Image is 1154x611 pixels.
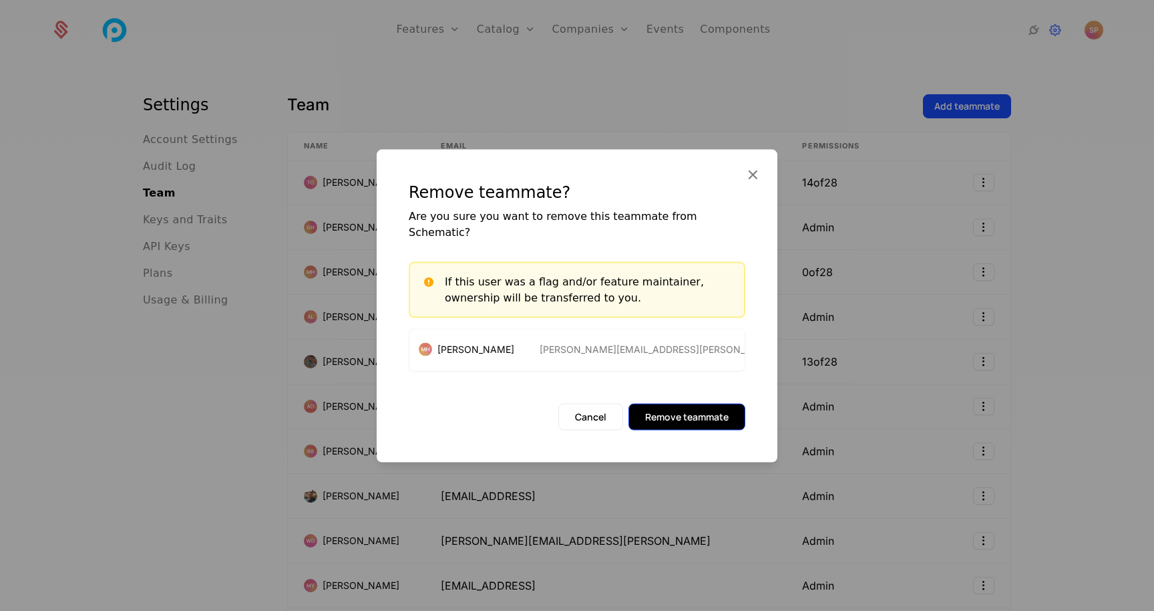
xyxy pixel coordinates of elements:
[409,182,745,203] div: Remove teammate?
[540,343,776,356] div: [PERSON_NAME][EMAIL_ADDRESS][PERSON_NAME]
[409,209,745,241] div: Are you sure you want to remove this teammate from Schematic?
[437,343,514,356] span: [PERSON_NAME]
[445,274,733,306] div: If this user was a flag and/or feature maintainer, ownership will be transferred to you.
[419,343,432,356] img: Miriam Hadidi
[558,404,623,431] button: Cancel
[628,404,745,431] button: Remove teammate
